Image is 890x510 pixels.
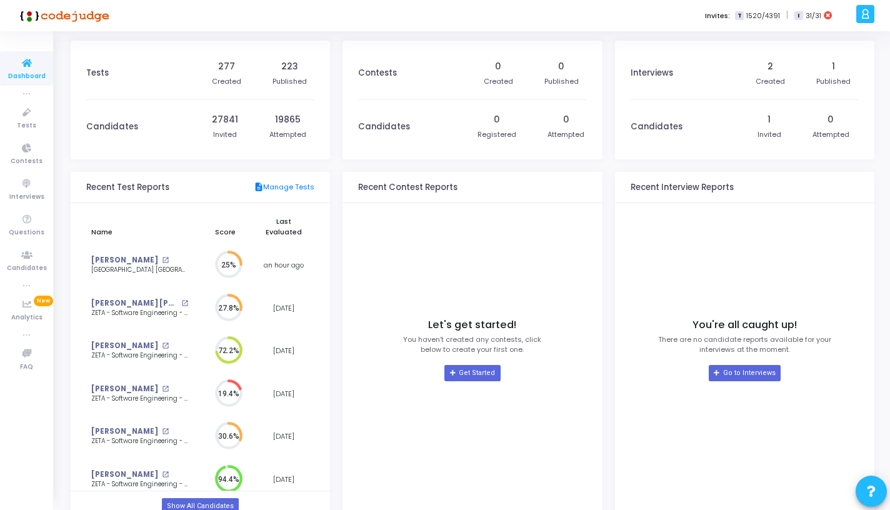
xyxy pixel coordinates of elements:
[162,257,169,264] mat-icon: open_in_new
[252,372,314,416] td: [DATE]
[91,351,188,361] div: ZETA - Software Engineering - 2025 - [DATE]
[162,471,169,478] mat-icon: open_in_new
[757,129,781,140] div: Invited
[11,312,42,323] span: Analytics
[252,458,314,501] td: [DATE]
[269,129,306,140] div: Attempted
[709,365,781,381] a: Go to Interviews
[832,60,835,73] div: 1
[91,469,158,480] a: [PERSON_NAME]
[358,68,397,78] h3: Contests
[756,76,785,87] div: Created
[281,60,298,73] div: 223
[403,334,541,355] p: You haven’t created any contests, click below to create your first one.
[428,319,516,331] h4: Let's get started!
[20,362,33,372] span: FAQ
[494,113,500,126] div: 0
[786,9,788,22] span: |
[212,76,241,87] div: Created
[9,192,44,202] span: Interviews
[275,113,301,126] div: 19865
[252,244,314,287] td: an hour ago
[252,287,314,330] td: [DATE]
[735,11,743,21] span: T
[162,428,169,435] mat-icon: open_in_new
[91,266,188,275] div: [GEOGRAPHIC_DATA] [GEOGRAPHIC_DATA] hiring dummy test
[746,11,780,21] span: 1520/4391
[477,129,516,140] div: Registered
[254,182,314,193] a: Manage Tests
[162,342,169,349] mat-icon: open_in_new
[252,209,314,244] th: Last Evaluated
[767,113,771,126] div: 1
[181,300,188,307] mat-icon: open_in_new
[705,11,730,21] label: Invites:
[91,309,188,318] div: ZETA - Software Engineering - 2025 - [DATE]
[8,71,46,82] span: Dashboard
[252,329,314,372] td: [DATE]
[692,319,797,331] h4: You're all caught up!
[162,386,169,392] mat-icon: open_in_new
[9,227,44,238] span: Questions
[91,384,158,394] a: [PERSON_NAME]
[91,480,188,489] div: ZETA - Software Engineering - 2025 - [DATE]
[558,60,564,73] div: 0
[213,129,237,140] div: Invited
[91,394,188,404] div: ZETA - Software Engineering - 2025 - [DATE]
[198,209,252,244] th: Score
[272,76,307,87] div: Published
[495,60,501,73] div: 0
[816,76,851,87] div: Published
[218,60,235,73] div: 277
[16,3,109,28] img: logo
[631,122,682,132] h3: Candidates
[86,209,198,244] th: Name
[631,68,673,78] h3: Interviews
[806,11,821,21] span: 31/31
[86,182,169,192] h3: Recent Test Reports
[86,68,109,78] h3: Tests
[11,156,42,167] span: Contests
[767,60,773,73] div: 2
[658,334,831,355] p: There are no candidate reports available for your interviews at the moment.
[631,182,734,192] h3: Recent Interview Reports
[484,76,513,87] div: Created
[547,129,584,140] div: Attempted
[358,182,457,192] h3: Recent Contest Reports
[812,129,849,140] div: Attempted
[254,182,263,193] mat-icon: description
[91,298,178,309] a: [PERSON_NAME] [PERSON_NAME] Kottam
[563,113,569,126] div: 0
[86,122,138,132] h3: Candidates
[544,76,579,87] div: Published
[7,263,47,274] span: Candidates
[444,365,500,381] a: Get Started
[827,113,834,126] div: 0
[91,426,158,437] a: [PERSON_NAME]
[91,341,158,351] a: [PERSON_NAME]
[794,11,802,21] span: I
[34,296,53,306] span: New
[91,255,158,266] a: [PERSON_NAME]
[212,113,238,126] div: 27841
[17,121,36,131] span: Tests
[252,415,314,458] td: [DATE]
[91,437,188,446] div: ZETA - Software Engineering - 2025 - [DATE]
[358,122,410,132] h3: Candidates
